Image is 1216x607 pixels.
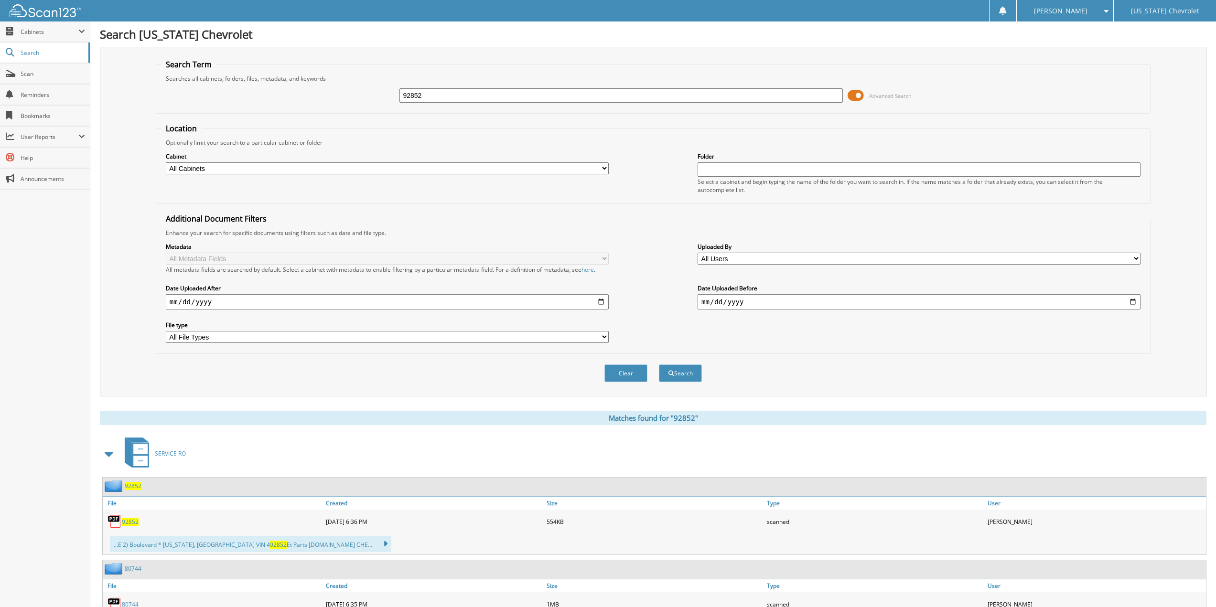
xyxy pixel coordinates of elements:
button: Clear [604,364,647,382]
button: Search [659,364,702,382]
a: User [985,497,1206,510]
a: Created [323,579,544,592]
span: Reminders [21,91,85,99]
img: folder2.png [105,480,125,492]
span: User Reports [21,133,78,141]
div: scanned [764,512,985,531]
label: Date Uploaded Before [698,284,1141,292]
input: end [698,294,1141,309]
span: Announcements [21,175,85,183]
a: here [581,266,594,274]
legend: Location [161,123,202,134]
span: Search [21,49,84,57]
img: scan123-logo-white.svg [10,4,81,17]
legend: Additional Document Filters [161,213,271,224]
span: [US_STATE] Chevrolet [1131,8,1199,14]
input: start [166,294,609,309]
label: Metadata [166,243,609,251]
div: ...E 2) Boulevard * [US_STATE], [GEOGRAPHIC_DATA] VIN 4 Et Parts [DOMAIN_NAME] CHE... [110,536,391,552]
a: 92852 [125,482,141,490]
a: Size [544,579,765,592]
div: Enhance your search for specific documents using filters such as date and file type. [161,229,1145,237]
span: Scan [21,70,85,78]
span: SERVICE RO [155,449,186,458]
img: PDF.png [108,514,122,529]
a: SERVICE RO [119,435,186,472]
span: 92852 [270,541,287,549]
label: Folder [698,152,1141,160]
span: [PERSON_NAME] [1034,8,1087,14]
span: Advanced Search [869,92,912,99]
label: File type [166,321,609,329]
div: All metadata fields are searched by default. Select a cabinet with metadata to enable filtering b... [166,266,609,274]
div: Searches all cabinets, folders, files, metadata, and keywords [161,75,1145,83]
label: Date Uploaded After [166,284,609,292]
div: [DATE] 6:36 PM [323,512,544,531]
label: Uploaded By [698,243,1141,251]
a: Created [323,497,544,510]
img: folder2.png [105,563,125,575]
div: 554KB [544,512,765,531]
a: Type [764,579,985,592]
div: Matches found for "92852" [100,411,1206,425]
legend: Search Term [161,59,216,70]
div: Optionally limit your search to a particular cabinet or folder [161,138,1145,147]
a: Type [764,497,985,510]
a: Size [544,497,765,510]
label: Cabinet [166,152,609,160]
div: [PERSON_NAME] [985,512,1206,531]
h1: Search [US_STATE] Chevrolet [100,26,1206,42]
a: File [103,579,323,592]
a: File [103,497,323,510]
a: User [985,579,1206,592]
span: Bookmarks [21,112,85,120]
span: Cabinets [21,28,78,36]
div: Select a cabinet and begin typing the name of the folder you want to search in. If the name match... [698,178,1141,194]
a: 80744 [125,564,141,573]
a: 92852 [122,518,139,526]
span: Help [21,154,85,162]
